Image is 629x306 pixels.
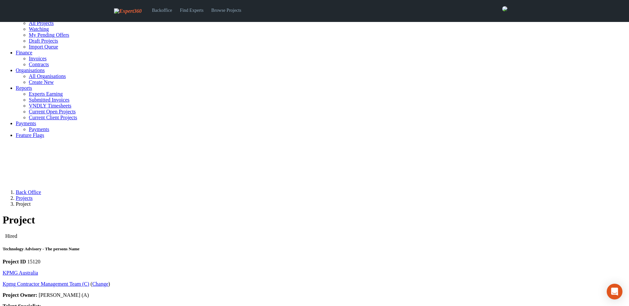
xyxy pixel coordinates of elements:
li: Project [16,201,626,207]
a: Draft Projects [29,38,58,44]
img: aacfd360-1189-4d2c-8c99-f915b2c139f3-normal.png [502,6,507,11]
a: Current Client Projects [29,115,77,120]
a: Back Office [16,189,41,195]
a: KPMG Australia [3,270,38,276]
a: Organisations [16,67,45,73]
a: Import Queue [29,44,58,49]
strong: Project Owner: [3,292,37,298]
a: Reports [16,85,32,91]
strong: Project ID [3,259,26,264]
span: 15120 [27,259,40,264]
a: All Organisations [29,73,66,79]
a: Payments [16,121,36,126]
a: VNDLY Timesheets [29,103,71,108]
span: ( ) [90,281,110,287]
img: Expert360 [114,8,142,14]
a: Experts Earning [29,91,63,97]
div: Open Intercom Messenger [607,284,622,299]
a: Feature Flags [16,132,44,138]
h5: Technology Advisory - The persons Name [3,246,626,252]
a: Change [92,281,108,287]
a: Kpmg Contractor Management Team (C) [3,281,89,287]
a: Create New [29,79,54,85]
a: Finance [16,50,32,55]
a: Invoices [29,56,47,61]
a: Contracts [29,62,49,67]
a: Payments [29,126,49,132]
span: [PERSON_NAME] (A) [39,292,89,298]
a: Current Open Projects [29,109,76,114]
span: Hired [5,233,17,239]
h1: Project [3,214,626,226]
a: Projects [16,195,33,201]
a: Submitted Invoices [29,97,69,103]
a: Watching [29,26,49,32]
a: All Projects [29,20,54,26]
a: My Pending Offers [29,32,69,38]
